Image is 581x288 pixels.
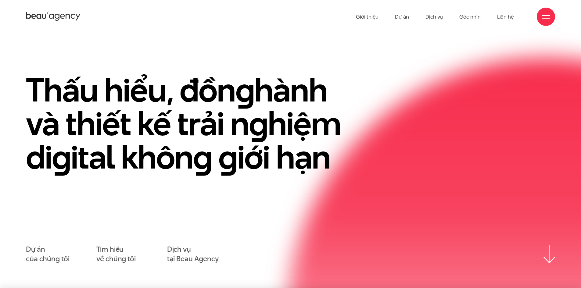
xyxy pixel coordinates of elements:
[218,134,237,180] en: g
[26,73,361,174] h1: Thấu hiểu, đồn hành và thiết kế trải n hiệm di ital khôn iới hạn
[235,67,254,113] en: g
[52,134,71,180] en: g
[249,101,268,146] en: g
[26,245,69,264] a: Dự áncủa chúng tôi
[167,245,219,264] a: Dịch vụtại Beau Agency
[193,134,212,180] en: g
[96,245,136,264] a: Tìm hiểuvề chúng tôi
